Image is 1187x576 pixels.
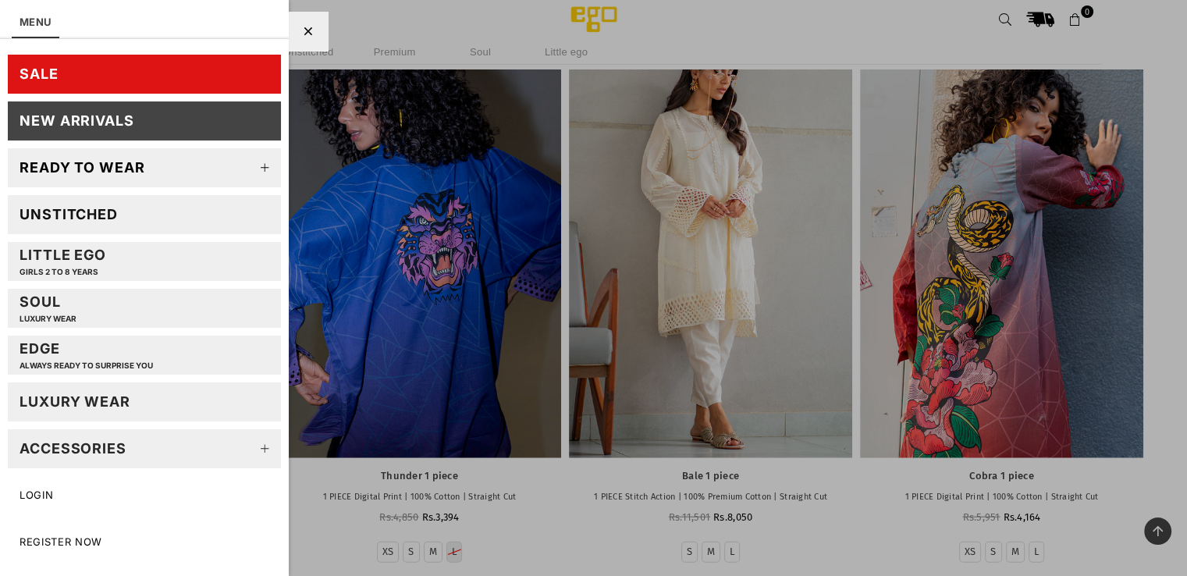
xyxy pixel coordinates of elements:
[289,12,328,51] div: Close Menu
[20,246,106,276] div: Little EGO
[20,361,153,371] p: Always ready to surprise you
[8,523,281,562] a: Register Now
[20,314,76,324] p: LUXURY WEAR
[20,293,76,323] div: Soul
[8,289,281,328] a: SoulLUXURY WEAR
[20,340,153,370] div: EDGE
[20,158,145,176] div: Ready to wear
[20,267,106,277] p: GIRLS 2 TO 8 YEARS
[8,148,281,187] a: Ready to wear
[20,16,52,28] a: MENU
[8,242,281,281] a: Little EGOGIRLS 2 TO 8 YEARS
[8,429,281,468] a: Accessories
[20,439,126,457] div: Accessories
[8,476,281,515] a: LOGIN
[8,55,281,94] a: SALE
[8,336,281,375] a: EDGEAlways ready to surprise you
[8,195,281,234] a: Unstitched
[20,393,130,411] div: LUXURY WEAR
[8,382,281,421] a: LUXURY WEAR
[20,205,118,223] div: Unstitched
[20,112,134,130] div: New Arrivals
[20,65,59,83] div: SALE
[8,101,281,140] a: New Arrivals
